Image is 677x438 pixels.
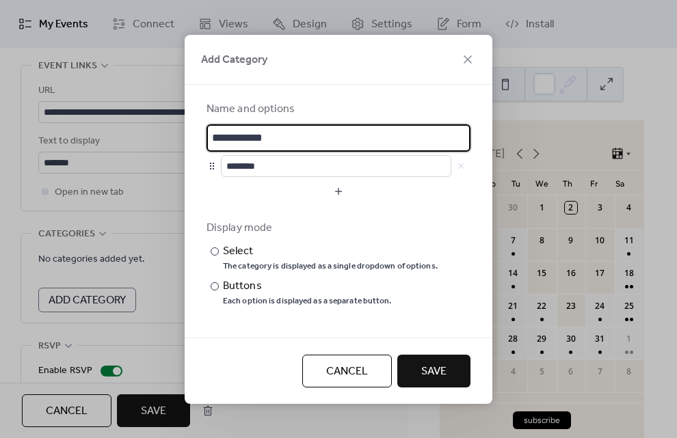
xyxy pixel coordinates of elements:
[302,355,392,387] button: Cancel
[207,101,468,118] div: Name and options
[207,220,468,236] div: Display mode
[201,52,267,68] span: Add Category
[421,364,447,380] span: Save
[223,243,435,260] div: Select
[326,364,368,380] span: Cancel
[397,355,470,387] button: Save
[223,278,389,295] div: Buttons
[223,296,392,307] div: Each option is displayed as a separate button.
[223,261,438,272] div: The category is displayed as a single dropdown of options.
